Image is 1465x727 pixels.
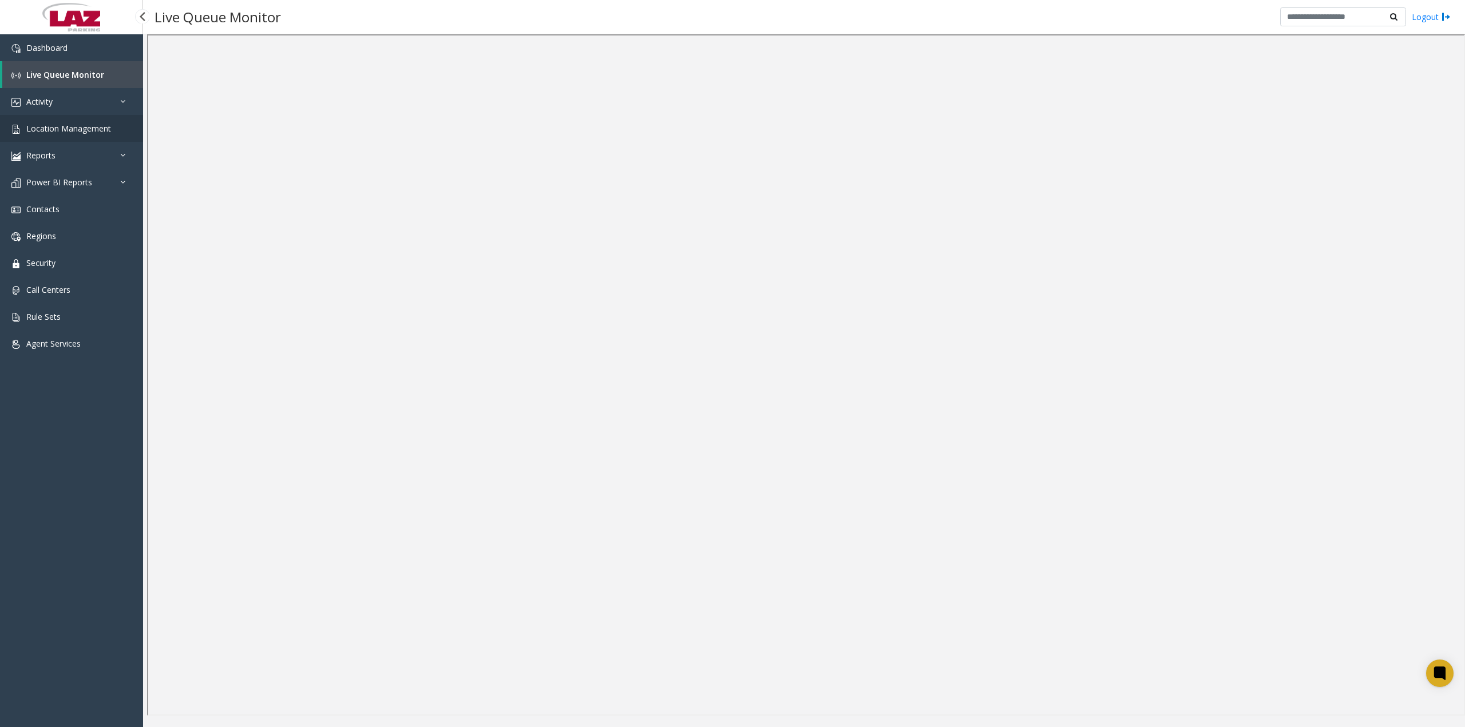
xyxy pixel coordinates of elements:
a: Logout [1412,11,1451,23]
span: Security [26,257,56,268]
img: 'icon' [11,313,21,322]
h3: Live Queue Monitor [149,3,287,31]
img: 'icon' [11,340,21,349]
img: 'icon' [11,205,21,214]
img: 'icon' [11,125,21,134]
img: 'icon' [11,286,21,295]
img: 'icon' [11,44,21,53]
img: 'icon' [11,98,21,107]
span: Call Centers [26,284,70,295]
img: 'icon' [11,152,21,161]
span: Reports [26,150,56,161]
img: logout [1442,11,1451,23]
span: Regions [26,231,56,241]
span: Dashboard [26,42,68,53]
a: Live Queue Monitor [2,61,143,88]
span: Power BI Reports [26,177,92,188]
img: 'icon' [11,259,21,268]
span: Location Management [26,123,111,134]
span: Rule Sets [26,311,61,322]
span: Activity [26,96,53,107]
img: 'icon' [11,232,21,241]
span: Contacts [26,204,60,214]
img: 'icon' [11,71,21,80]
span: Agent Services [26,338,81,349]
span: Live Queue Monitor [26,69,104,80]
img: 'icon' [11,178,21,188]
